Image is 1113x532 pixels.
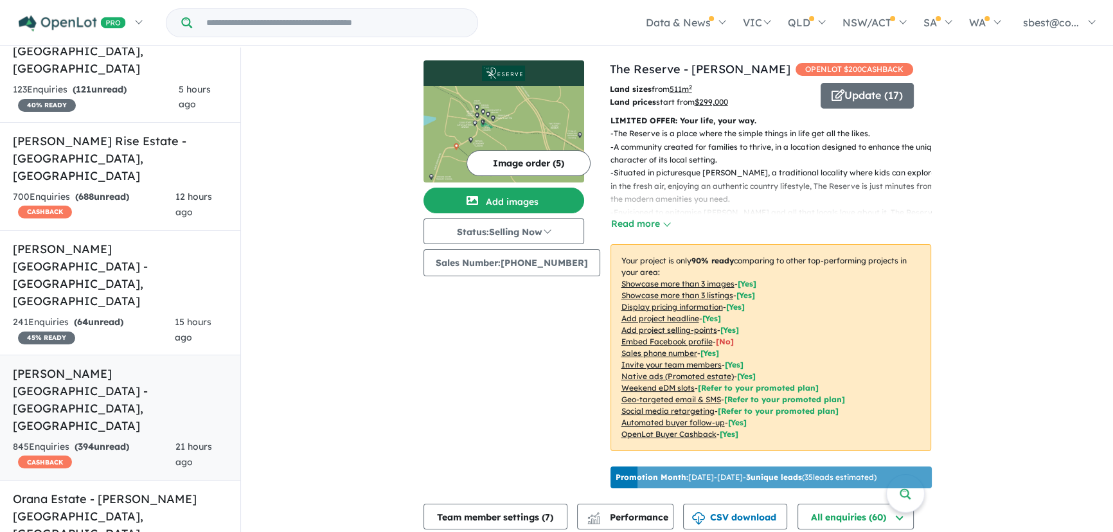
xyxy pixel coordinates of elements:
u: Showcase more than 3 listings [621,290,733,300]
p: - A community created for families to thrive, in a location designed to enhance the unique charac... [610,141,941,167]
strong: ( unread) [75,441,129,452]
button: Status:Selling Now [423,218,584,244]
span: Performance [589,511,668,523]
div: 845 Enquir ies [13,439,175,470]
h5: [PERSON_NAME] Rise Estate - [GEOGRAPHIC_DATA] , [GEOGRAPHIC_DATA] [13,132,227,184]
strong: ( unread) [73,84,127,95]
u: Automated buyer follow-up [621,418,725,427]
span: 12 hours ago [175,191,212,218]
button: Performance [577,504,673,529]
span: 394 [78,441,94,452]
span: [ No ] [716,337,734,346]
strong: ( unread) [75,191,129,202]
sup: 2 [689,84,692,91]
span: [ Yes ] [720,325,739,335]
b: 3 unique leads [746,472,802,482]
span: CASHBACK [18,206,72,218]
a: The Reserve - Drouin LogoThe Reserve - Drouin [423,60,584,182]
button: Sales Number:[PHONE_NUMBER] [423,249,600,276]
input: Try estate name, suburb, builder or developer [195,9,475,37]
u: Add project selling-points [621,325,717,335]
div: 700 Enquir ies [13,190,175,220]
span: [Yes] [728,418,747,427]
p: Your project is only comparing to other top-performing projects in your area: - - - - - - - - - -... [610,244,931,451]
b: Land sizes [610,84,652,94]
a: The Reserve - [PERSON_NAME] [610,62,790,76]
span: 64 [77,316,88,328]
p: LIMITED OFFER: Your life, your way. [610,114,931,127]
u: 511 m [670,84,692,94]
span: 5 hours ago [179,84,211,111]
p: - The Reserve is a place where the simple things in life get all the likes. [610,127,941,140]
img: download icon [692,512,705,525]
button: Update (17) [821,83,914,109]
button: Image order (5) [467,150,591,176]
button: Add images [423,188,584,213]
span: [Refer to your promoted plan] [724,395,845,404]
span: 121 [76,84,91,95]
button: All enquiries (60) [797,504,914,529]
u: Geo-targeted email & SMS [621,395,721,404]
span: [Refer to your promoted plan] [718,406,839,416]
u: $ 299,000 [695,97,728,107]
strong: ( unread) [74,316,123,328]
span: [Yes] [737,371,756,381]
span: [ Yes ] [726,302,745,312]
b: Promotion Month: [616,472,688,482]
img: bar-chart.svg [587,516,600,524]
span: [ Yes ] [725,360,743,369]
u: Invite your team members [621,360,722,369]
u: Add project headline [621,314,699,323]
span: [ Yes ] [702,314,721,323]
span: 7 [545,511,550,523]
u: Showcase more than 3 images [621,279,735,288]
h5: [GEOGRAPHIC_DATA] - [GEOGRAPHIC_DATA] , [GEOGRAPHIC_DATA] [13,25,227,77]
u: Display pricing information [621,302,723,312]
u: Native ads (Promoted estate) [621,371,734,381]
p: start from [610,96,811,109]
img: The Reserve - Drouin Logo [429,66,579,81]
span: [ Yes ] [738,279,756,288]
span: [Yes] [720,429,738,439]
u: Sales phone number [621,348,697,358]
button: Read more [610,217,671,231]
p: from [610,83,811,96]
img: line-chart.svg [587,512,599,519]
div: 123 Enquir ies [13,82,179,113]
button: CSV download [683,504,787,529]
u: OpenLot Buyer Cashback [621,429,717,439]
p: - Situated in picturesque [PERSON_NAME], a traditional locality where kids can explore in the fre... [610,166,941,206]
span: 15 hours ago [175,316,211,343]
span: [ Yes ] [736,290,755,300]
u: Embed Facebook profile [621,337,713,346]
h5: [PERSON_NAME][GEOGRAPHIC_DATA] - [GEOGRAPHIC_DATA] , [GEOGRAPHIC_DATA] [13,365,227,434]
span: 45 % READY [18,332,75,344]
b: Land prices [610,97,656,107]
span: [ Yes ] [700,348,719,358]
p: [DATE] - [DATE] - ( 35 leads estimated) [616,472,877,483]
span: [Refer to your promoted plan] [698,383,819,393]
b: 90 % ready [691,256,734,265]
span: 688 [78,191,94,202]
u: Weekend eDM slots [621,383,695,393]
span: 40 % READY [18,99,76,112]
img: Openlot PRO Logo White [19,15,126,31]
div: 241 Enquir ies [13,315,175,346]
h5: [PERSON_NAME][GEOGRAPHIC_DATA] - [GEOGRAPHIC_DATA] , [GEOGRAPHIC_DATA] [13,240,227,310]
u: Social media retargeting [621,406,715,416]
img: The Reserve - Drouin [423,86,584,182]
span: sbest@co... [1023,16,1079,29]
span: 21 hours ago [175,441,212,468]
span: OPENLOT $ 200 CASHBACK [796,63,913,76]
span: CASHBACK [18,456,72,468]
p: - Envisioned to epitomise [PERSON_NAME] and all that locals love about it, The Reserve will be an... [610,206,941,245]
button: Team member settings (7) [423,504,567,529]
